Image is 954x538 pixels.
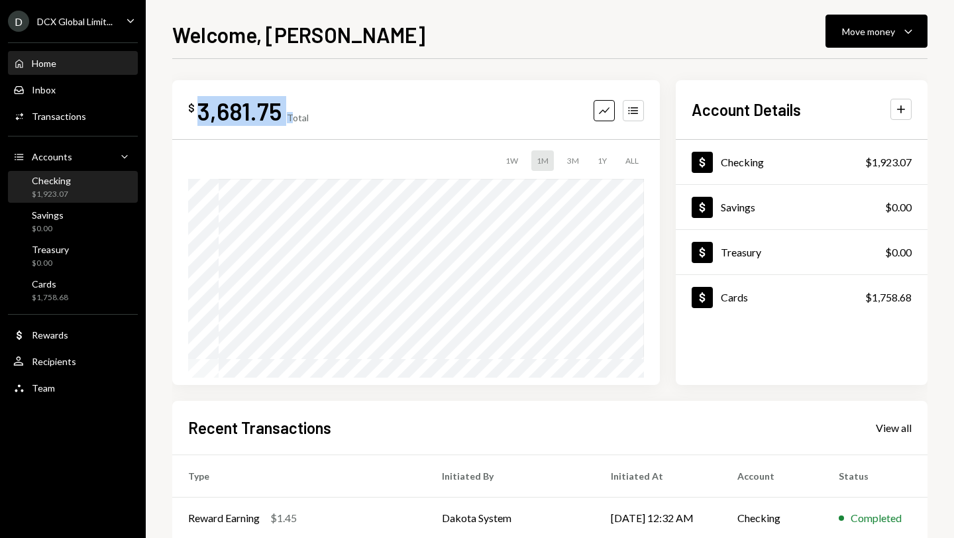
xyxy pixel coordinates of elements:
[8,171,138,203] a: Checking$1,923.07
[172,455,426,497] th: Type
[32,258,69,269] div: $0.00
[8,51,138,75] a: Home
[32,356,76,367] div: Recipients
[500,150,523,171] div: 1W
[287,112,309,123] div: Total
[172,21,425,48] h1: Welcome, [PERSON_NAME]
[721,246,761,258] div: Treasury
[721,201,755,213] div: Savings
[32,175,71,186] div: Checking
[197,96,282,126] div: 3,681.75
[865,290,912,305] div: $1,758.68
[32,292,68,303] div: $1,758.68
[32,151,72,162] div: Accounts
[8,78,138,101] a: Inbox
[32,382,55,394] div: Team
[676,140,927,184] a: Checking$1,923.07
[32,58,56,69] div: Home
[32,329,68,341] div: Rewards
[188,417,331,439] h2: Recent Transactions
[37,16,113,27] div: DCX Global Limit...
[876,420,912,435] a: View all
[842,25,895,38] div: Move money
[188,101,195,115] div: $
[676,230,927,274] a: Treasury$0.00
[188,510,260,526] div: Reward Earning
[32,111,86,122] div: Transactions
[620,150,644,171] div: ALL
[8,323,138,347] a: Rewards
[865,154,912,170] div: $1,923.07
[592,150,612,171] div: 1Y
[270,510,297,526] div: $1.45
[8,240,138,272] a: Treasury$0.00
[32,278,68,290] div: Cards
[32,209,64,221] div: Savings
[8,274,138,306] a: Cards$1,758.68
[721,291,748,303] div: Cards
[8,205,138,237] a: Savings$0.00
[851,510,902,526] div: Completed
[721,156,764,168] div: Checking
[32,223,64,235] div: $0.00
[692,99,801,121] h2: Account Details
[32,244,69,255] div: Treasury
[676,275,927,319] a: Cards$1,758.68
[885,244,912,260] div: $0.00
[721,455,823,497] th: Account
[426,455,595,497] th: Initiated By
[8,349,138,373] a: Recipients
[32,189,71,200] div: $1,923.07
[825,15,927,48] button: Move money
[8,376,138,400] a: Team
[876,421,912,435] div: View all
[562,150,584,171] div: 3M
[885,199,912,215] div: $0.00
[8,104,138,128] a: Transactions
[32,84,56,95] div: Inbox
[8,144,138,168] a: Accounts
[531,150,554,171] div: 1M
[676,185,927,229] a: Savings$0.00
[8,11,29,32] div: D
[823,455,927,497] th: Status
[595,455,721,497] th: Initiated At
